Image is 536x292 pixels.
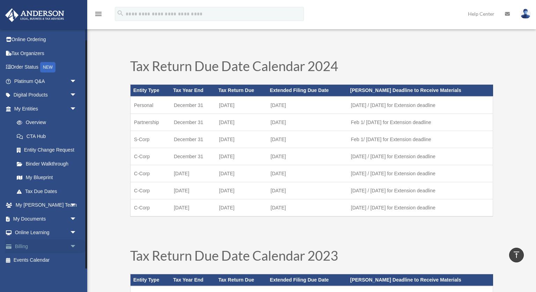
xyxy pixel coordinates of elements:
[170,114,216,131] td: December 31
[5,46,87,60] a: Tax Organizers
[131,165,171,182] td: C-Corp
[94,12,103,18] a: menu
[70,102,84,116] span: arrow_drop_down
[170,85,216,97] th: Tax Year End
[216,182,267,199] td: [DATE]
[5,198,87,212] a: My [PERSON_NAME] Teamarrow_drop_down
[170,199,216,217] td: [DATE]
[216,165,267,182] td: [DATE]
[130,249,493,266] h1: Tax Return Due Date Calendar 2023
[5,253,87,267] a: Events Calendar
[3,8,66,22] img: Anderson Advisors Platinum Portal
[130,59,493,76] h1: Tax Return Due Date Calendar 2024
[70,212,84,226] span: arrow_drop_down
[216,114,267,131] td: [DATE]
[117,9,124,17] i: search
[131,148,171,165] td: C-Corp
[216,199,267,217] td: [DATE]
[70,198,84,213] span: arrow_drop_down
[10,116,87,130] a: Overview
[10,143,87,157] a: Entity Change Request
[216,131,267,148] td: [DATE]
[5,60,87,75] a: Order StatusNEW
[267,165,347,182] td: [DATE]
[509,248,524,262] a: vertical_align_top
[5,33,87,47] a: Online Ordering
[70,74,84,89] span: arrow_drop_down
[10,129,87,143] a: CTA Hub
[131,131,171,148] td: S-Corp
[348,274,493,286] th: [PERSON_NAME] Deadline to Receive Materials
[5,239,87,253] a: Billingarrow_drop_down
[267,114,347,131] td: [DATE]
[216,85,267,97] th: Tax Return Due
[267,85,347,97] th: Extended Filing Due Date
[267,274,347,286] th: Extended Filing Due Date
[131,199,171,217] td: C-Corp
[10,171,87,185] a: My Blueprint
[170,97,216,114] td: December 31
[348,199,493,217] td: [DATE] / [DATE] for Extension deadline
[5,212,87,226] a: My Documentsarrow_drop_down
[512,251,521,259] i: vertical_align_top
[348,85,493,97] th: [PERSON_NAME] Deadline to Receive Materials
[267,182,347,199] td: [DATE]
[170,182,216,199] td: [DATE]
[70,88,84,102] span: arrow_drop_down
[348,97,493,114] td: [DATE] / [DATE] for Extension deadline
[348,165,493,182] td: [DATE] / [DATE] for Extension deadline
[267,148,347,165] td: [DATE]
[267,199,347,217] td: [DATE]
[348,148,493,165] td: [DATE] / [DATE] for Extension deadline
[170,131,216,148] td: December 31
[131,274,171,286] th: Entity Type
[348,182,493,199] td: [DATE] / [DATE] for Extension deadline
[40,62,55,72] div: NEW
[170,165,216,182] td: [DATE]
[131,182,171,199] td: C-Corp
[170,274,216,286] th: Tax Year End
[10,157,87,171] a: Binder Walkthrough
[131,97,171,114] td: Personal
[216,97,267,114] td: [DATE]
[267,97,347,114] td: [DATE]
[170,148,216,165] td: December 31
[5,102,87,116] a: My Entitiesarrow_drop_down
[94,10,103,18] i: menu
[267,131,347,148] td: [DATE]
[70,239,84,254] span: arrow_drop_down
[131,114,171,131] td: Partnership
[520,9,531,19] img: User Pic
[131,85,171,97] th: Entity Type
[348,131,493,148] td: Feb 1/ [DATE] for Extension deadline
[5,74,87,88] a: Platinum Q&Aarrow_drop_down
[5,88,87,102] a: Digital Productsarrow_drop_down
[216,148,267,165] td: [DATE]
[10,184,84,198] a: Tax Due Dates
[348,114,493,131] td: Feb 1/ [DATE] for Extension deadline
[216,274,267,286] th: Tax Return Due
[5,226,87,240] a: Online Learningarrow_drop_down
[70,226,84,240] span: arrow_drop_down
